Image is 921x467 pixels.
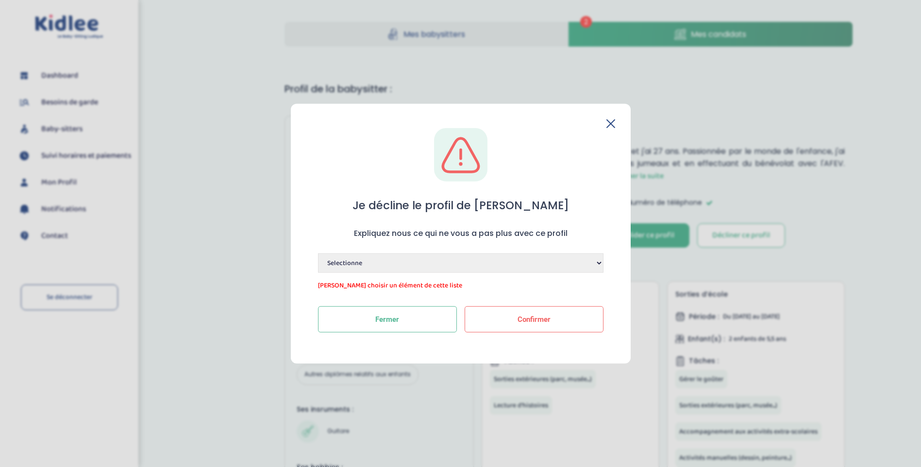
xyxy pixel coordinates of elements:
[318,280,603,290] span: [PERSON_NAME] choisir un élément de cette liste
[352,197,569,214] h1: Je décline le profil de [PERSON_NAME]
[518,315,551,323] span: Confirmer
[318,306,457,332] button: Fermer
[465,306,603,332] button: Confirmer
[354,229,568,238] h2: Expliquez nous ce qui ne vous a pas plus avec ce profil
